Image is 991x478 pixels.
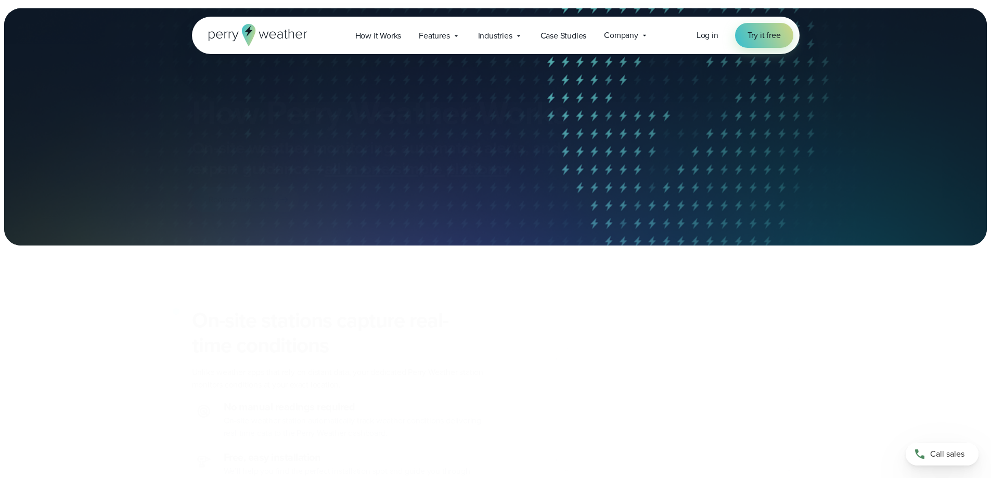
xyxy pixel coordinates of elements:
[906,443,979,466] a: Call sales
[604,29,638,42] span: Company
[697,29,718,41] span: Log in
[355,30,402,42] span: How it Works
[478,30,512,42] span: Industries
[735,23,793,48] a: Try it free
[532,25,596,46] a: Case Studies
[697,29,718,42] a: Log in
[419,30,449,42] span: Features
[748,29,781,42] span: Try it free
[930,448,964,460] span: Call sales
[540,30,587,42] span: Case Studies
[346,25,410,46] a: How it Works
